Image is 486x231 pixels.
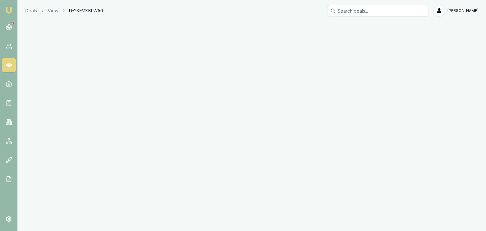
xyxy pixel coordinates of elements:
nav: breadcrumb [25,8,103,14]
span: [PERSON_NAME] [447,8,478,13]
img: emu-icon-u.png [5,6,13,14]
span: D-2KFVXKLWA0 [69,8,103,14]
a: Deals [25,8,37,14]
input: Search deals [327,5,428,16]
a: View [48,8,58,14]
